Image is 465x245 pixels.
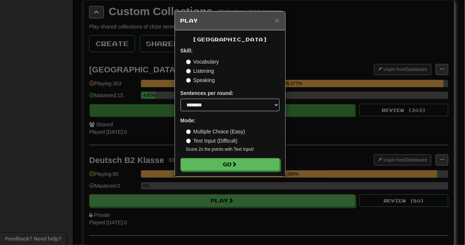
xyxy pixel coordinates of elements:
[192,36,267,42] span: [GEOGRAPHIC_DATA]
[181,48,193,54] strong: Skill:
[275,16,279,24] span: ×
[186,137,238,144] label: Text Input (Difficult)
[181,17,280,24] h5: Play
[186,59,191,64] input: Vocabulary
[181,158,280,171] button: Go
[186,139,191,143] input: Text Input (Difficult)
[186,58,219,65] label: Vocabulary
[186,129,191,134] input: Multiple Choice (Easy)
[186,128,245,135] label: Multiple Choice (Easy)
[181,89,234,97] label: Sentences per round:
[275,16,279,24] button: Close
[186,67,214,75] label: Listening
[186,146,280,153] small: Score 2x the points with Text Input !
[186,76,215,84] label: Speaking
[186,78,191,83] input: Speaking
[186,69,191,74] input: Listening
[181,118,196,123] strong: Mode:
